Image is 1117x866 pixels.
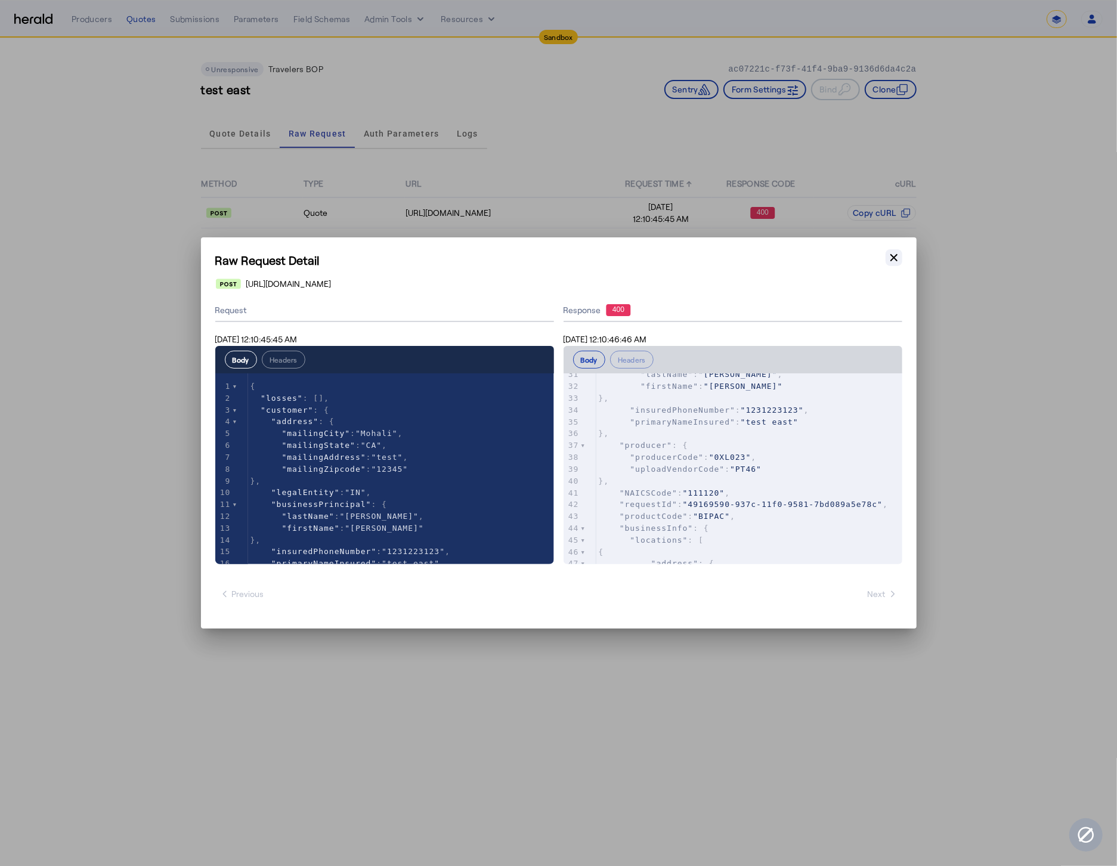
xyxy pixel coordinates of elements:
span: "businessInfo" [620,524,694,533]
span: : , [599,512,736,521]
span: "requestId" [620,500,677,509]
div: 10 [215,487,233,499]
h1: Raw Request Detail [215,252,902,268]
div: 4 [215,416,233,428]
span: : [250,465,409,474]
div: 34 [564,404,581,416]
span: }, [250,536,261,545]
span: "[PERSON_NAME]" [340,512,419,521]
span: : { [250,417,335,426]
div: 38 [564,451,581,463]
div: 35 [564,416,581,428]
div: 13 [215,522,233,534]
span: : , [599,500,889,509]
span: : , [250,547,451,556]
span: : { [599,441,688,450]
div: 6 [215,440,233,451]
span: }, [599,429,609,438]
div: 2 [215,392,233,404]
span: "lastName" [641,370,693,379]
span: "address" [271,417,318,426]
text: 400 [612,305,624,314]
span: "CA" [361,441,382,450]
span: "NAICSCode" [620,488,677,497]
span: "insuredPhoneNumber" [630,406,735,415]
span: : , [250,441,388,450]
span: "mailingState" [281,441,355,450]
span: : [ [599,536,704,545]
div: 15 [215,546,233,558]
div: 47 [564,558,581,570]
span: "producerCode" [630,453,704,462]
div: 9 [215,475,233,487]
span: "losses" [261,394,303,403]
span: "111120" [683,488,725,497]
span: "49169590-937c-11f0-9581-7bd089a5e78c" [683,500,883,509]
span: { [250,382,256,391]
span: : , [599,453,757,462]
div: 46 [564,546,581,558]
div: 32 [564,381,581,392]
span: [URL][DOMAIN_NAME] [246,278,331,290]
button: Headers [262,351,305,369]
button: Headers [610,351,654,369]
span: "producer" [620,441,672,450]
span: "businessPrincipal" [271,500,372,509]
button: Body [225,351,257,369]
span: "firstName" [281,524,339,533]
div: 37 [564,440,581,451]
span: : { [250,406,330,415]
span: "[PERSON_NAME]" [704,382,782,391]
span: "Mohali" [355,429,398,438]
div: 36 [564,428,581,440]
span: "locations" [630,536,688,545]
button: Body [573,351,605,369]
div: 3 [215,404,233,416]
div: 1 [215,381,233,392]
span: }, [599,477,609,485]
div: 12 [215,511,233,522]
div: Request [215,299,554,322]
div: 42 [564,499,581,511]
span: "customer" [261,406,313,415]
span: : , [250,488,372,497]
span: "test east" [382,559,440,568]
button: Previous [215,583,269,605]
span: "test" [372,453,403,462]
span: : [], [250,394,330,403]
span: : [250,559,440,568]
span: "test east" [741,417,799,426]
span: "uploadVendorCode" [630,465,725,474]
span: "primaryNameInsured" [630,417,735,426]
span: }, [599,394,609,403]
span: [DATE] 12:10:45:45 AM [215,334,298,344]
div: 44 [564,522,581,534]
span: "1231223123" [741,406,804,415]
span: "mailingZipcode" [281,465,366,474]
div: 33 [564,392,581,404]
span: "0XL023" [709,453,751,462]
div: 5 [215,428,233,440]
div: 11 [215,499,233,511]
span: "lastName" [281,512,334,521]
span: : , [599,488,731,497]
span: "mailingAddress" [281,453,366,462]
span: { [599,548,604,556]
span: "1231223123" [382,547,445,556]
span: : { [599,524,709,533]
span: : [250,524,424,533]
span: : , [599,406,809,415]
span: Next [868,588,898,600]
span: "firstName" [641,382,698,391]
div: 31 [564,369,581,381]
span: : , [250,429,403,438]
span: "[PERSON_NAME]" [698,370,777,379]
span: "primaryNameInsured" [271,559,377,568]
span: Previous [220,588,264,600]
span: }, [250,477,261,485]
div: 14 [215,534,233,546]
span: "IN" [345,488,366,497]
div: 40 [564,475,581,487]
div: 45 [564,534,581,546]
div: 41 [564,487,581,499]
